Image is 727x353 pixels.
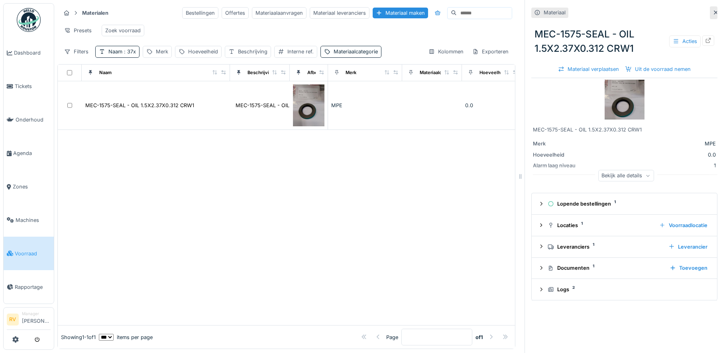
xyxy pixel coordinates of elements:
[669,35,701,47] div: Acties
[533,126,716,133] div: MEC-1575-SEAL - OIL 1.5X2.37X0.312 CRW1
[548,200,707,208] div: Lopende bestellingen
[622,64,694,75] div: Uit de voorraad nemen
[605,80,644,120] img: MEC-1575-SEAL - OIL 1.5X2.37X0.312 CRW1
[4,137,54,170] a: Agenda
[386,333,398,341] div: Page
[596,151,716,159] div: 0.0
[420,69,460,76] div: Materiaalcategorie
[182,7,218,19] div: Bestellingen
[99,333,153,341] div: items per page
[596,140,716,147] div: MPE
[61,25,95,36] div: Presets
[105,27,141,34] div: Zoek voorraad
[307,69,331,76] div: Afbeelding
[425,46,467,57] div: Kolommen
[373,8,428,18] div: Materiaal maken
[656,220,711,231] div: Voorraadlocatie
[16,116,51,124] span: Onderhoud
[7,311,51,330] a: RV Manager[PERSON_NAME]
[4,237,54,270] a: Voorraad
[238,48,267,55] div: Beschrijving
[236,102,344,109] div: MEC-1575-SEAL - OIL 1.5X2.37X0.312 CRW1
[17,8,41,32] img: Badge_color-CXgf-gQk.svg
[596,162,716,169] div: 1
[346,69,356,76] div: Merk
[535,218,714,233] summary: Locaties1Voorraadlocatie
[469,46,512,57] div: Exporteren
[535,261,714,276] summary: Documenten1Toevoegen
[22,311,51,328] li: [PERSON_NAME]
[548,286,707,293] div: Logs
[533,140,593,147] div: Merk
[188,48,218,55] div: Hoeveelheid
[156,48,168,55] div: Merk
[555,64,622,75] div: Materiaal verplaatsen
[4,204,54,237] a: Machines
[533,151,593,159] div: Hoeveelheid
[252,7,307,19] div: Materiaalaanvragen
[548,222,653,229] div: Locaties
[222,7,249,19] div: Offertes
[479,69,507,76] div: Hoeveelheid
[533,162,593,169] div: Alarm laag niveau
[334,48,378,55] div: Materiaalcategorie
[4,270,54,304] a: Rapportage
[598,170,654,181] div: Bekijk alle details
[16,216,51,224] span: Machines
[666,263,711,273] div: Toevoegen
[287,48,314,55] div: Interne ref.
[665,241,711,252] div: Leverancier
[548,243,662,251] div: Leveranciers
[475,333,483,341] strong: of 1
[15,250,51,257] span: Voorraad
[548,264,663,272] div: Documenten
[85,102,194,109] div: MEC-1575-SEAL - OIL 1.5X2.37X0.312 CRW1
[535,282,714,297] summary: Logs2
[248,69,275,76] div: Beschrijving
[79,9,112,17] strong: Materialen
[4,36,54,70] a: Dashboard
[99,69,112,76] div: Naam
[535,239,714,254] summary: Leveranciers1Leverancier
[531,24,717,59] div: MEC-1575-SEAL - OIL 1.5X2.37X0.312 CRW1
[15,283,51,291] span: Rapportage
[4,170,54,204] a: Zones
[4,103,54,137] a: Onderhoud
[310,7,369,19] div: Materiaal leveranciers
[61,46,92,57] div: Filters
[122,49,136,55] span: : 37x
[15,82,51,90] span: Tickets
[331,102,399,109] div: MPE
[535,196,714,211] summary: Lopende bestellingen1
[293,84,324,126] img: MEC-1575-SEAL - OIL 1.5X2.37X0.312 CRW1
[13,183,51,190] span: Zones
[465,102,519,109] div: 0.0
[108,48,136,55] div: Naam
[544,9,566,16] div: Materiaal
[14,49,51,57] span: Dashboard
[7,314,19,326] li: RV
[13,149,51,157] span: Agenda
[61,333,96,341] div: Showing 1 - 1 of 1
[22,311,51,317] div: Manager
[4,70,54,103] a: Tickets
